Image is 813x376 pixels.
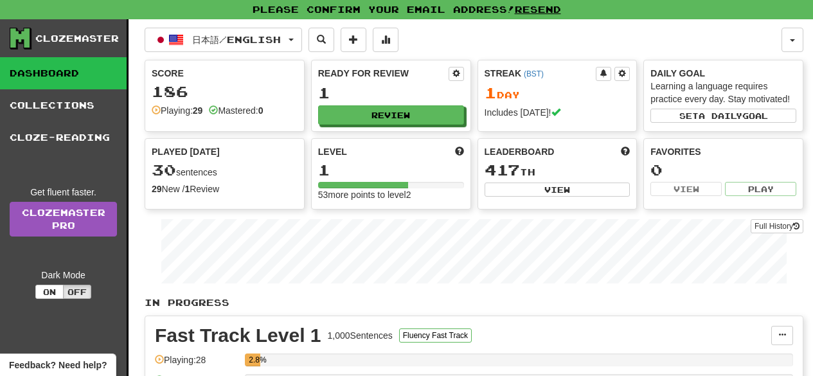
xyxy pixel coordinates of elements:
div: th [485,162,630,179]
span: Played [DATE] [152,145,220,158]
button: Play [725,182,796,196]
span: 日本語 / English [192,34,281,45]
button: Seta dailygoal [650,109,796,123]
span: a daily [699,111,742,120]
div: 186 [152,84,298,100]
a: (BST) [524,69,544,78]
strong: 29 [152,184,162,194]
button: Fluency Fast Track [399,328,472,343]
span: Score more points to level up [455,145,464,158]
button: Add sentence to collection [341,28,366,52]
div: Includes [DATE]! [485,106,630,119]
span: This week in points, UTC [621,145,630,158]
div: Fast Track Level 1 [155,326,321,345]
button: Search sentences [308,28,334,52]
div: Dark Mode [10,269,117,282]
div: sentences [152,162,298,179]
span: 417 [485,161,520,179]
div: 2.8% [249,354,260,366]
div: Clozemaster [35,32,119,45]
div: 1,000 Sentences [328,329,393,342]
strong: 29 [193,105,203,116]
div: Get fluent faster. [10,186,117,199]
span: Open feedback widget [9,359,107,372]
button: View [485,183,630,197]
p: In Progress [145,296,803,309]
a: Resend [515,4,561,15]
div: Mastered: [209,104,263,117]
button: More stats [373,28,398,52]
div: New / Review [152,183,298,195]
div: Favorites [650,145,796,158]
div: 1 [318,85,464,101]
strong: 1 [184,184,190,194]
span: Leaderboard [485,145,555,158]
span: 30 [152,161,176,179]
strong: 0 [258,105,264,116]
div: Learning a language requires practice every day. Stay motivated! [650,80,796,105]
span: 1 [485,84,497,102]
a: ClozemasterPro [10,202,117,237]
div: Daily Goal [650,67,796,80]
button: 日本語/English [145,28,302,52]
div: 53 more points to level 2 [318,188,464,201]
button: On [35,285,64,299]
button: Full History [751,219,803,233]
div: Playing: [152,104,202,117]
div: Score [152,67,298,80]
button: Review [318,105,464,125]
div: Ready for Review [318,67,449,80]
div: Day [485,85,630,102]
button: View [650,182,722,196]
div: 0 [650,162,796,178]
div: 1 [318,162,464,178]
div: Playing: 28 [155,354,238,375]
span: Level [318,145,347,158]
button: Off [63,285,91,299]
div: Streak [485,67,596,80]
